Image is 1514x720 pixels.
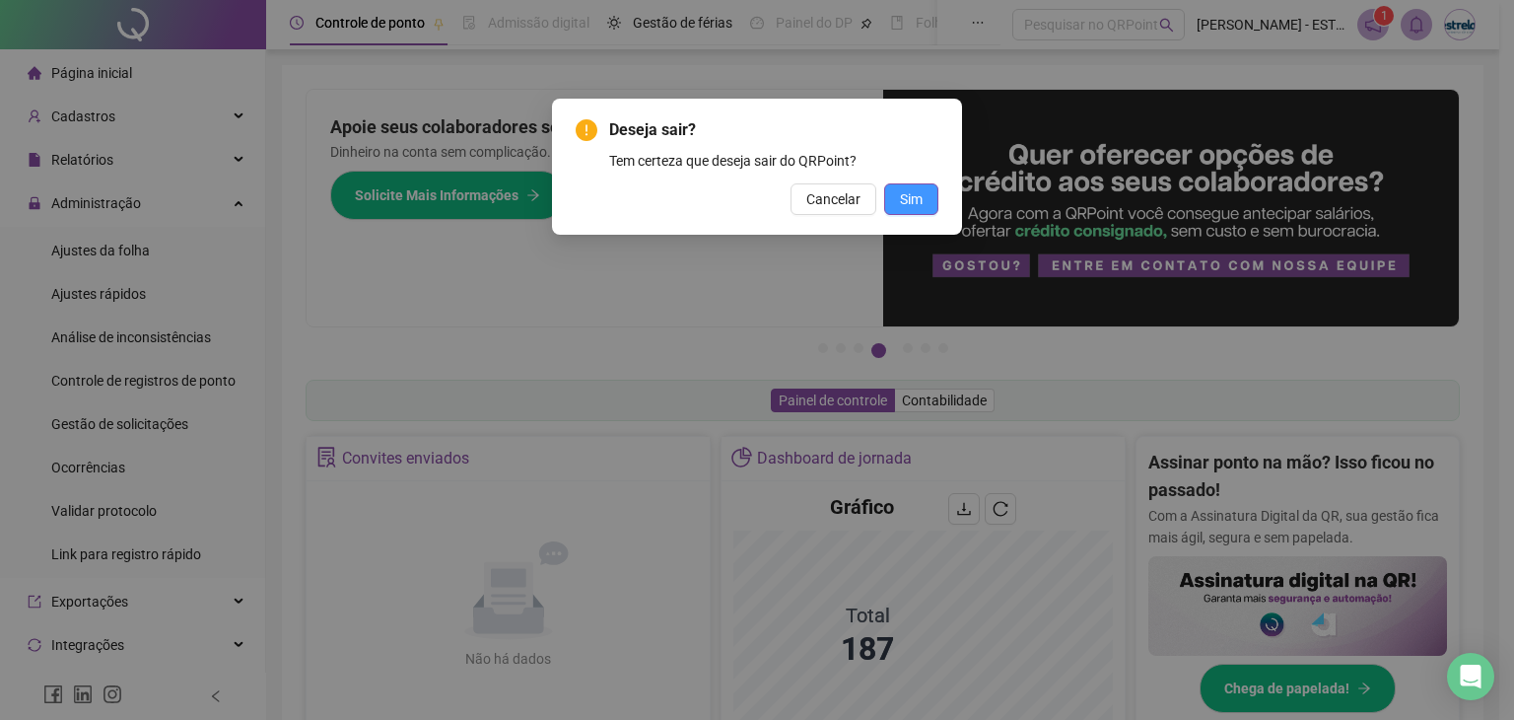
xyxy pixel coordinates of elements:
[1447,653,1494,700] div: Open Intercom Messenger
[806,188,860,210] span: Cancelar
[900,188,923,210] span: Sim
[791,183,876,215] button: Cancelar
[609,118,938,142] span: Deseja sair?
[576,119,597,141] span: exclamation-circle
[609,150,938,172] div: Tem certeza que deseja sair do QRPoint?
[884,183,938,215] button: Sim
